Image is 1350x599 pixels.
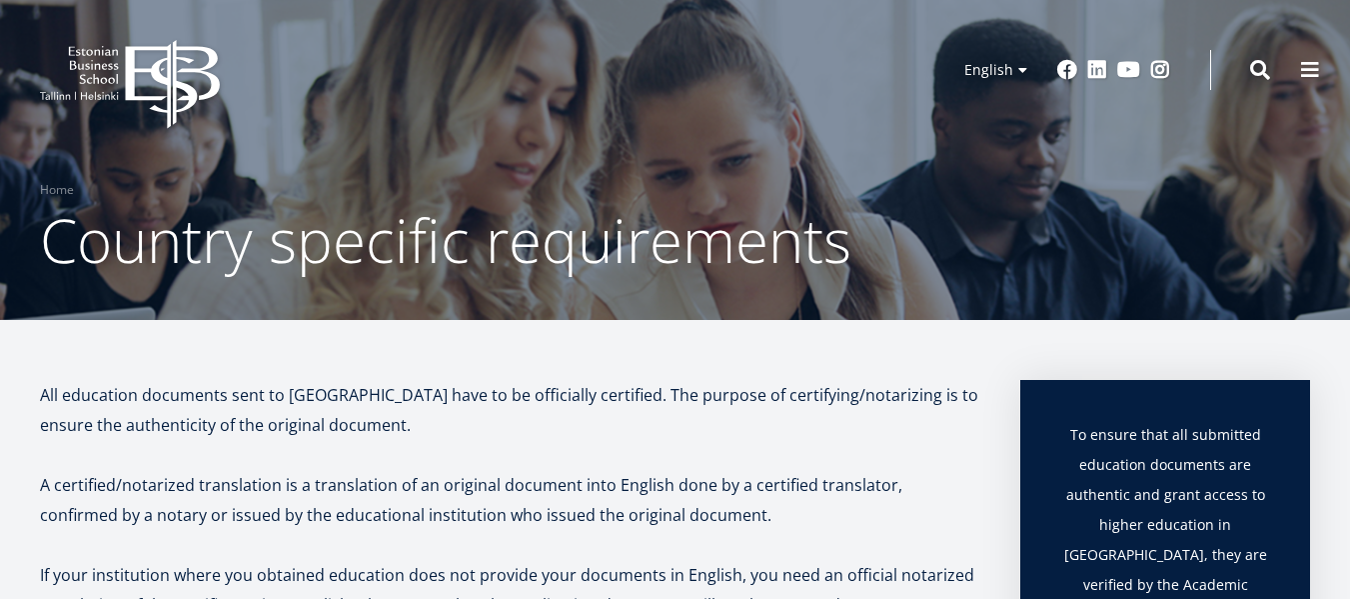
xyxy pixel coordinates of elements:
[40,180,74,200] a: Home
[1057,60,1077,80] a: Facebook
[40,470,980,530] p: A certified/notarized translation is a translation of an original document into English done by a...
[1117,60,1140,80] a: Youtube
[40,199,851,281] span: Country specific requirements
[40,380,980,440] p: All education documents sent to [GEOGRAPHIC_DATA] have to be officially certified. The purpose of...
[1150,60,1170,80] a: Instagram
[1087,60,1107,80] a: Linkedin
